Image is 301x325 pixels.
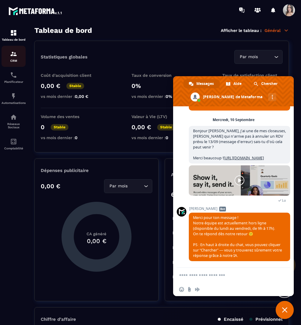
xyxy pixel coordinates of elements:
[41,123,45,131] p: 0
[233,79,242,88] span: Aide
[265,28,289,33] p: Général
[131,94,192,99] p: vs mois dernier :
[10,92,17,100] img: automations
[41,82,60,89] p: 0,00 €
[10,71,17,79] img: scheduler
[41,54,87,60] p: Statistiques globales
[2,101,26,105] p: Automatisations
[41,114,101,119] p: Volume des ventes
[2,59,26,62] p: CRM
[268,93,276,101] div: Autres canaux
[10,114,17,121] img: social-network
[41,317,76,322] p: Chiffre d’affaire
[171,191,182,198] p: 645
[41,73,101,78] p: Coût d'acquisition client
[248,79,284,88] div: Chercher
[51,124,68,130] p: Stable
[10,50,17,58] img: formation
[276,301,294,319] div: Fermer le chat
[10,138,17,145] img: accountant
[104,179,152,193] div: Search for option
[2,80,26,83] p: Planificateur
[2,46,26,67] a: formationformationCRM
[2,67,26,88] a: schedulerschedulerPlanificateur
[220,79,248,88] div: Aide
[218,317,243,322] p: Encaissé
[173,216,193,221] tspan: Non traité
[131,73,192,78] p: Taux de conversion
[131,114,192,119] p: Valeur à Vie (LTV)
[187,287,192,292] span: Envoyer un fichier
[179,287,184,292] span: Insérer un emoji
[249,317,283,322] p: Prévisionnel
[2,109,26,133] a: social-networksocial-networkRéseaux Sociaux
[183,79,220,88] div: Messages
[41,183,60,190] p: 0,00 €
[66,83,84,89] p: Stable
[131,123,151,131] p: 0,00 €
[2,88,26,109] a: automationsautomationsAutomatisations
[261,79,277,88] span: Chercher
[173,289,213,294] tspan: A RAPPELER/GHO...
[195,287,200,292] span: Message audio
[219,207,226,211] span: Bot
[2,25,26,46] a: formationformationTableau de bord
[173,230,211,236] tspan: RDV à confimer ❓
[189,207,290,211] span: [PERSON_NAME]
[131,82,192,89] p: 0%
[41,94,101,99] p: vs mois dernier :
[8,5,63,16] img: logo
[193,128,286,161] span: Bonjour [PERSON_NAME], j'ai une de mes closeuses, [PERSON_NAME] qui n'arrive pas à annuler un RDV...
[234,50,283,64] div: Search for option
[131,135,192,140] p: vs mois dernier :
[173,274,207,280] tspan: Rdv confirmé ✅
[157,124,175,130] p: Stable
[166,135,168,140] span: 0
[2,133,26,155] a: accountantaccountantComptabilité
[238,54,259,60] span: Par mois
[75,94,88,99] span: 0,00 €
[166,94,172,99] span: 0%
[2,122,26,129] p: Réseaux Sociaux
[193,215,282,258] span: Merci pour ton message ! Notre équipe est actuellement hors ligne (disponible du lundi au vendred...
[108,183,129,189] span: Par mois
[41,135,101,140] p: vs mois dernier :
[75,135,78,140] span: 0
[196,79,214,88] span: Messages
[221,28,261,33] p: Afficher le tableau :
[2,147,26,150] p: Comptabilité
[213,118,255,122] div: Mercredi, 10 Septembre
[41,168,152,173] p: Dépenses publicitaire
[179,273,274,278] textarea: Entrez votre message...
[222,73,283,78] p: Taux de satisfaction client
[171,172,227,177] p: Analyse des Leads
[223,155,264,161] a: [URL][DOMAIN_NAME]
[282,198,286,202] span: Lu
[34,26,92,35] h3: Tableau de bord
[2,38,26,41] p: Tableau de bord
[10,29,17,36] img: formation
[173,260,215,265] tspan: Prise de contact ef...
[173,245,181,250] tspan: Lost
[259,54,273,60] input: Search for option
[129,183,142,189] input: Search for option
